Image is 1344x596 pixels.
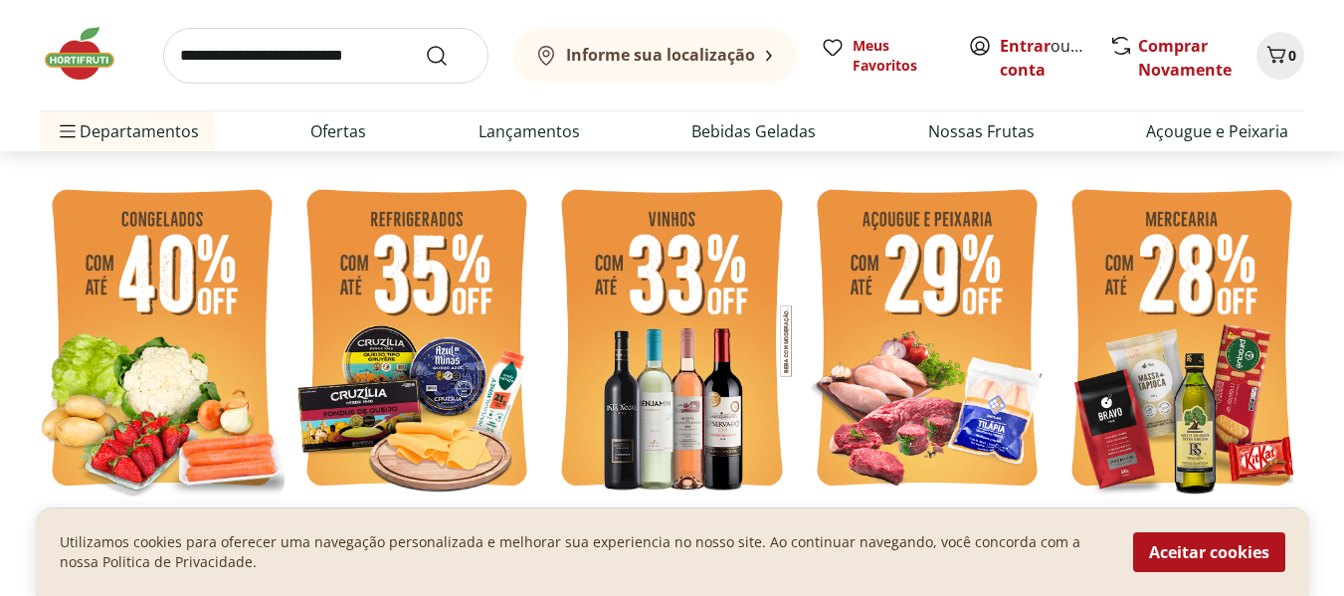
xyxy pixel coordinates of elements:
span: ou [1000,34,1088,82]
span: 0 [1288,46,1296,65]
button: Carrinho [1256,32,1304,80]
button: Informe sua localização [512,28,797,84]
a: Açougue e Peixaria [1146,119,1288,143]
a: Ofertas [310,119,366,143]
img: vinho [549,177,794,504]
img: açougue [805,177,1050,504]
input: search [163,28,488,84]
span: Meus Favoritos [853,36,944,76]
a: Bebidas Geladas [691,119,816,143]
a: Comprar Novamente [1138,35,1232,81]
a: Meus Favoritos [821,36,944,76]
img: refrigerados [294,177,539,504]
button: Submit Search [425,44,473,68]
p: Utilizamos cookies para oferecer uma navegação personalizada e melhorar sua experiencia no nosso ... [60,532,1109,572]
button: Menu [56,107,80,155]
span: Departamentos [56,107,199,155]
img: mercearia [1059,177,1304,504]
a: Entrar [1000,35,1051,57]
img: feira [40,177,285,504]
button: Aceitar cookies [1133,532,1285,572]
a: Lançamentos [479,119,580,143]
b: Informe sua localização [566,44,755,66]
a: Nossas Frutas [928,119,1035,143]
a: Criar conta [1000,35,1109,81]
img: Hortifruti [40,24,139,84]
